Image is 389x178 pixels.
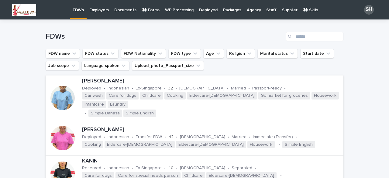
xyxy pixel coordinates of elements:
p: • [132,86,133,91]
input: Search [286,32,343,41]
span: Car wash [82,92,105,99]
p: • [132,134,133,140]
p: Married [231,86,246,91]
h1: FDWs [46,32,283,41]
button: FDW status [82,49,119,58]
p: Ex-Singapore [136,166,162,171]
a: [PERSON_NAME]Deployed•Indonesian•Transfer FDW•42•[DEMOGRAPHIC_DATA]•Married•Immediate (Transfer)•... [46,121,343,155]
p: • [104,86,105,91]
button: FDW name [46,49,80,58]
p: • [176,166,177,171]
p: • [228,134,229,140]
button: Language spoken [81,61,129,71]
div: SH [364,5,374,15]
p: KANIN [82,158,341,165]
img: TeXV5VAJM_R1N3mxupo52ezbBhe0pYDHOTGyyggHoeI [12,4,36,16]
p: • [84,111,86,116]
button: FDW Nationality [121,49,166,58]
p: • [295,134,297,140]
button: Start date [300,49,334,58]
span: Simple English [123,110,156,117]
p: 32 [168,86,173,91]
span: Go market for groceries [258,92,310,99]
p: • [164,166,166,171]
span: Eldercare-[DEMOGRAPHIC_DATA] [105,141,175,148]
p: [DEMOGRAPHIC_DATA] [179,86,225,91]
span: Simple Bahasa [88,110,122,117]
span: Laundry [108,101,128,108]
p: Deployed [82,86,101,91]
p: [PERSON_NAME] [82,78,341,85]
button: Marital status [257,49,298,58]
p: • [248,86,250,91]
button: Religion [226,49,255,58]
p: • [249,134,250,140]
p: • [164,86,166,91]
p: Separated [232,166,252,171]
p: 42 [168,134,174,140]
span: Care for dogs [106,92,139,99]
p: • [255,166,256,171]
p: • [164,134,166,140]
p: Immediate (Transfer) [253,134,293,140]
p: Indonesian [108,134,129,140]
span: Childcare [140,92,163,99]
span: Cooking [164,92,186,99]
p: • [228,166,229,171]
span: Infantcare [82,101,106,108]
span: Housework [247,141,275,148]
p: • [284,86,286,91]
p: • [104,166,105,171]
p: [DEMOGRAPHIC_DATA] [180,134,225,140]
button: Upload_photo_Passport_size [132,61,204,71]
p: • [175,86,177,91]
p: Married [232,134,246,140]
p: Passport-ready [252,86,282,91]
p: Transfer FDW [136,134,162,140]
span: Simple English [282,141,315,148]
a: [PERSON_NAME]Deployed•Indonesian•Ex-Singapore•32•[DEMOGRAPHIC_DATA]•Married•Passport-ready•Car wa... [46,75,343,121]
p: Deployed [82,134,101,140]
p: • [227,86,229,91]
p: • [104,134,105,140]
p: Indonesian [108,86,129,91]
span: Eldercare-[DEMOGRAPHIC_DATA] [187,92,257,99]
p: • [176,134,177,140]
button: FDW type [168,49,201,58]
span: Housework [312,92,339,99]
p: Reserved [82,166,101,171]
p: • [278,142,280,147]
p: [DEMOGRAPHIC_DATA] [180,166,225,171]
span: Eldercare-[DEMOGRAPHIC_DATA] [176,141,246,148]
p: • [132,166,133,171]
span: Cooking [82,141,103,148]
button: Job scope [46,61,79,71]
p: Ex-Singapore [136,86,162,91]
p: [PERSON_NAME] [82,127,341,133]
button: Age [203,49,224,58]
p: Indonesian [108,166,129,171]
p: 40 [168,166,174,171]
